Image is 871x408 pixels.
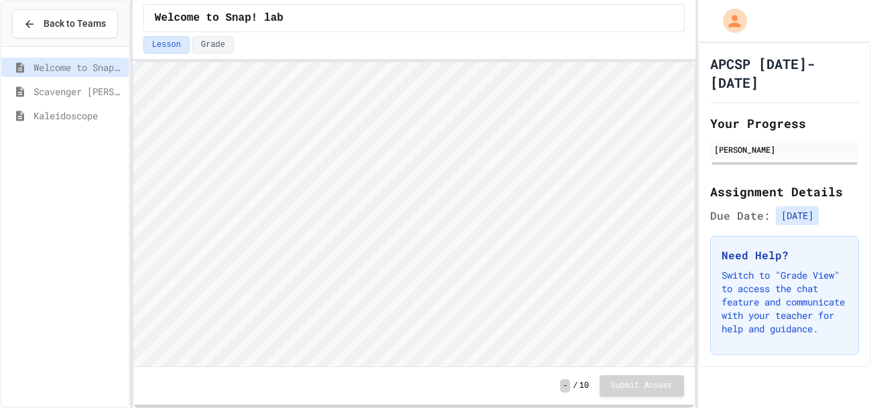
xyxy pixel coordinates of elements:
[560,379,570,393] span: -
[33,60,123,74] span: Welcome to Snap! lab
[580,381,589,391] span: 10
[710,182,859,201] h2: Assignment Details
[600,375,684,397] button: Submit Answer
[44,17,106,31] span: Back to Teams
[709,5,750,36] div: My Account
[143,36,190,54] button: Lesson
[710,114,859,133] h2: Your Progress
[573,381,578,391] span: /
[12,9,118,38] button: Back to Teams
[710,54,859,92] h1: APCSP [DATE]-[DATE]
[33,84,123,98] span: Scavenger [PERSON_NAME]
[133,62,695,366] iframe: Snap! Programming Environment
[710,208,770,224] span: Due Date:
[776,206,819,225] span: [DATE]
[714,143,855,155] div: [PERSON_NAME]
[33,109,123,123] span: Kaleidoscope
[155,10,283,26] span: Welcome to Snap! lab
[722,269,848,336] p: Switch to "Grade View" to access the chat feature and communicate with your teacher for help and ...
[192,36,234,54] button: Grade
[610,381,673,391] span: Submit Answer
[722,247,848,263] h3: Need Help?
